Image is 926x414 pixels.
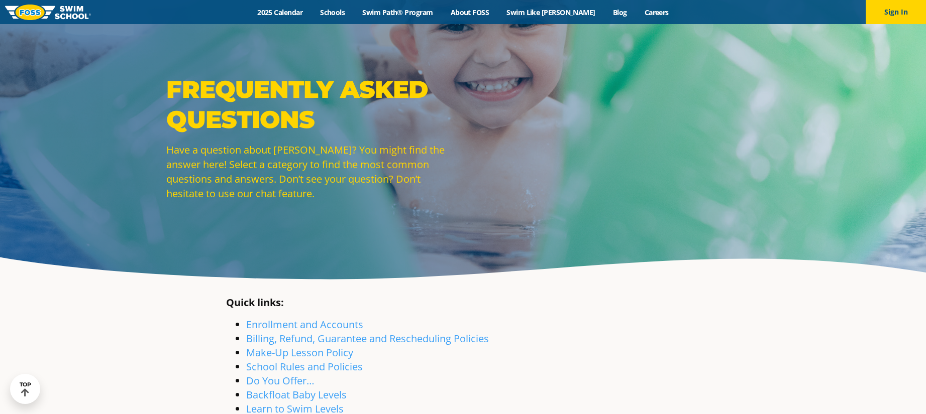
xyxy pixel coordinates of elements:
p: Have a question about [PERSON_NAME]? You might find the answer here! Select a category to find th... [166,143,458,201]
a: Billing, Refund, Guarantee and Rescheduling Policies [246,332,489,345]
a: Enrollment and Accounts [246,318,363,331]
a: Schools [312,8,354,17]
a: School Rules and Policies [246,360,363,373]
div: TOP [20,381,31,397]
img: FOSS Swim School Logo [5,5,91,20]
a: Backfloat Baby Levels [246,388,347,401]
a: About FOSS [442,8,498,17]
p: Frequently Asked Questions [166,74,458,134]
a: Make-Up Lesson Policy [246,346,353,359]
strong: Quick links: [226,296,284,309]
a: Careers [636,8,677,17]
a: Blog [604,8,636,17]
a: 2025 Calendar [249,8,312,17]
a: Swim Like [PERSON_NAME] [498,8,604,17]
a: Do You Offer… [246,374,315,387]
a: Swim Path® Program [354,8,442,17]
